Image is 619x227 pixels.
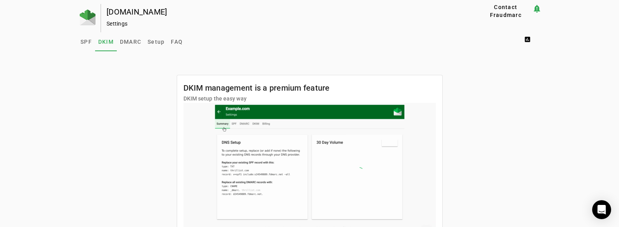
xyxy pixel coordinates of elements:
a: Setup [144,32,168,51]
a: FAQ [168,32,186,51]
span: Contact Fraudmarc [482,3,529,19]
mat-card-subtitle: DKIM setup the easy way [183,94,330,103]
span: FAQ [171,39,183,45]
div: [DOMAIN_NAME] [107,8,454,16]
mat-card-title: DKIM management is a premium feature [183,82,330,94]
mat-icon: notification_important [532,4,542,13]
span: Setup [148,39,165,45]
a: DMARC [117,32,144,51]
span: SPF [80,39,92,45]
span: DMARC [120,39,141,45]
a: SPF [77,32,95,51]
img: Fraudmarc Logo [80,9,95,25]
button: Contact Fraudmarc [479,4,532,18]
span: DKIM [98,39,114,45]
div: Open Intercom Messenger [592,200,611,219]
a: DKIM [95,32,117,51]
div: Settings [107,20,454,28]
